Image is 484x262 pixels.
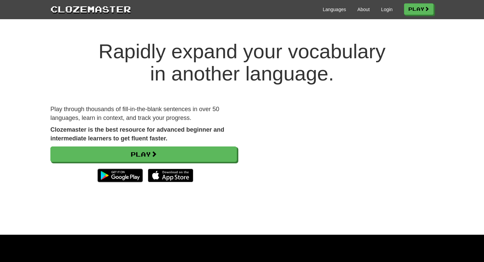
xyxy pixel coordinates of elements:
a: Languages [323,6,346,13]
a: Login [381,6,393,13]
a: Clozemaster [50,3,131,15]
a: Play [50,146,237,162]
a: About [357,6,370,13]
img: Get it on Google Play [94,165,146,186]
p: Play through thousands of fill-in-the-blank sentences in over 50 languages, learn in context, and... [50,105,237,122]
img: Download_on_the_App_Store_Badge_US-UK_135x40-25178aeef6eb6b83b96f5f2d004eda3bffbb37122de64afbaef7... [148,169,193,182]
strong: Clozemaster is the best resource for advanced beginner and intermediate learners to get fluent fa... [50,126,224,142]
a: Play [404,3,434,15]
